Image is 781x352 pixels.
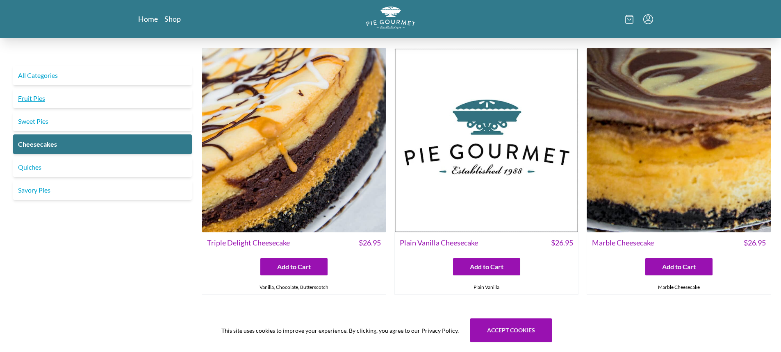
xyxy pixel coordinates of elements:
button: Add to Cart [645,258,713,275]
span: $ 26.95 [744,237,766,248]
span: Add to Cart [277,262,311,272]
span: Add to Cart [662,262,696,272]
img: Plain Vanilla Cheesecake [394,48,579,232]
a: All Categories [13,66,192,85]
a: Cheesecakes [13,134,192,154]
button: Add to Cart [260,258,328,275]
button: Accept cookies [470,318,552,342]
span: Triple Delight Cheesecake [207,237,290,248]
a: Fruit Pies [13,89,192,108]
div: Marble Cheesecake [587,280,771,294]
a: Home [138,14,158,24]
span: $ 26.95 [359,237,381,248]
button: Menu [643,14,653,24]
a: Shop [164,14,181,24]
img: Marble Cheesecake [587,48,771,232]
span: Plain Vanilla Cheesecake [400,237,478,248]
a: Savory Pies [13,180,192,200]
span: Add to Cart [470,262,503,272]
span: Marble Cheesecake [592,237,654,248]
a: Logo [366,7,415,32]
button: Add to Cart [453,258,520,275]
div: Vanilla, Chocolate, Butterscotch [202,280,386,294]
div: Plain Vanilla [395,280,578,294]
span: This site uses cookies to improve your experience. By clicking, you agree to our Privacy Policy. [221,326,459,335]
a: Sweet Pies [13,111,192,131]
img: Triple Delight Cheesecake [202,48,386,232]
a: Quiches [13,157,192,177]
img: logo [366,7,415,29]
span: $ 26.95 [551,237,573,248]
